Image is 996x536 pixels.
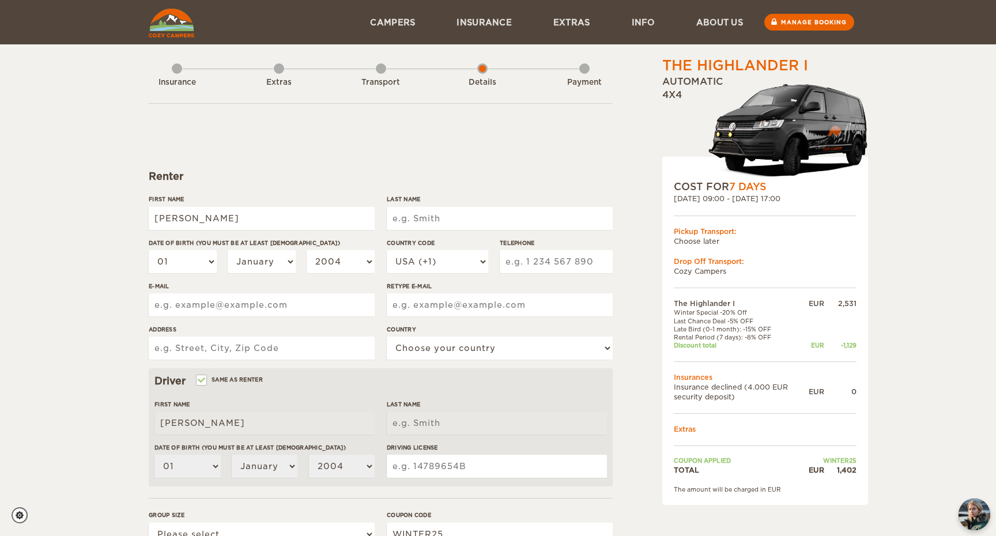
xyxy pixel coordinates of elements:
[387,195,613,203] label: Last Name
[154,374,607,388] div: Driver
[674,299,809,308] td: The Highlander I
[12,507,35,523] a: Cookie settings
[824,341,857,349] div: -1,129
[149,207,375,230] input: e.g. William
[674,456,809,465] td: Coupon applied
[674,308,809,316] td: Winter Special -20% Off
[149,293,375,316] input: e.g. example@example.com
[387,412,607,435] input: e.g. Smith
[674,341,809,349] td: Discount total
[959,499,990,530] img: Freyja at Cozy Campers
[674,325,809,333] td: Late Bird (0-1 month): -15% OFF
[674,180,857,194] div: COST FOR
[674,485,857,493] div: The amount will be charged in EUR
[674,372,857,382] td: Insurances
[197,374,263,385] label: Same as renter
[500,239,613,247] label: Telephone
[387,443,607,452] label: Driving License
[149,511,375,519] label: Group size
[674,333,809,341] td: Rental Period (7 days): -8% OFF
[387,325,613,334] label: Country
[674,465,809,475] td: TOTAL
[387,282,613,290] label: Retype E-mail
[145,77,209,88] div: Insurance
[387,293,613,316] input: e.g. example@example.com
[959,499,990,530] button: chat-button
[824,299,857,308] div: 2,531
[197,378,205,385] input: Same as renter
[809,465,824,475] div: EUR
[149,337,375,360] input: e.g. Street, City, Zip Code
[674,424,857,434] td: Extras
[349,77,413,88] div: Transport
[674,227,857,236] div: Pickup Transport:
[500,250,613,273] input: e.g. 1 234 567 890
[149,282,375,290] label: E-mail
[662,56,808,76] div: The Highlander I
[764,14,854,31] a: Manage booking
[154,400,375,409] label: First Name
[824,387,857,397] div: 0
[154,412,375,435] input: e.g. William
[387,207,613,230] input: e.g. Smith
[387,400,607,409] label: Last Name
[149,195,375,203] label: First Name
[553,77,616,88] div: Payment
[247,77,311,88] div: Extras
[674,317,809,325] td: Last Chance Deal -5% OFF
[824,465,857,475] div: 1,402
[149,9,194,37] img: Cozy Campers
[387,511,613,519] label: Coupon code
[809,341,824,349] div: EUR
[387,455,607,478] input: e.g. 14789654B
[729,181,766,192] span: 7 Days
[149,239,375,247] label: Date of birth (You must be at least [DEMOGRAPHIC_DATA])
[674,236,857,246] td: Choose later
[809,456,857,465] td: WINTER25
[149,325,375,334] label: Address
[708,79,868,180] img: stor-stuttur-old-new-5.png
[154,443,375,452] label: Date of birth (You must be at least [DEMOGRAPHIC_DATA])
[674,266,857,276] td: Cozy Campers
[674,194,857,203] div: [DATE] 09:00 - [DATE] 17:00
[387,239,488,247] label: Country Code
[674,382,809,402] td: Insurance declined (4.000 EUR security deposit)
[451,77,514,88] div: Details
[662,76,868,180] div: Automatic 4x4
[809,299,824,308] div: EUR
[149,169,613,183] div: Renter
[674,256,857,266] div: Drop Off Transport:
[809,387,824,397] div: EUR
